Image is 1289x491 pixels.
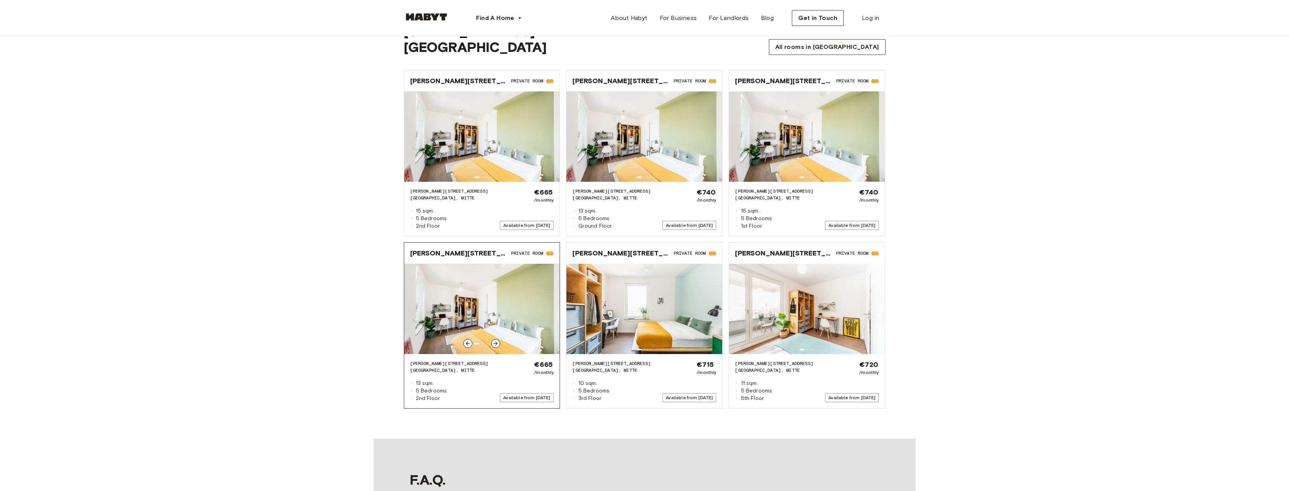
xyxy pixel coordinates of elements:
[674,78,706,84] span: Private Room
[674,250,706,257] span: Private Room
[416,215,447,222] span: 5 Bedrooms
[729,264,885,354] img: Image of the room
[416,380,434,387] span: 13 sqm.
[470,11,528,26] button: Find A Home
[755,11,780,26] a: Blog
[572,387,575,395] span: ◽
[572,215,575,222] span: ◽
[572,188,650,195] span: [PERSON_NAME][STREET_ADDRESS]
[500,393,554,402] span: Available from [DATE]
[578,380,597,387] span: 10 sqm.
[798,14,837,23] span: Get in Touch
[729,243,885,408] a: [PERSON_NAME][STREET_ADDRESS]Private RoomImage of the room[PERSON_NAME][STREET_ADDRESS][GEOGRAPHI...
[534,188,554,197] span: €665
[735,215,738,222] span: ◽
[578,387,610,395] span: 5 Bedrooms
[572,222,575,230] span: ◽
[404,8,645,55] span: [PERSON_NAME][STREET_ADDRESS][GEOGRAPHIC_DATA]
[735,188,813,195] span: [PERSON_NAME][STREET_ADDRESS]
[566,264,722,354] img: Image of the room
[534,197,554,204] span: /monthly
[741,222,762,230] span: 1st Floor
[404,243,560,408] a: [PERSON_NAME][STREET_ADDRESS]Private RoomImage of the room[PERSON_NAME][STREET_ADDRESS][GEOGRAPHI...
[660,14,697,23] span: For Business
[578,222,612,230] span: Ground Floor
[410,471,446,488] span: F.A.Q.
[825,221,879,230] span: Available from [DATE]
[697,197,716,204] span: /monthly
[476,14,514,23] span: Find A Home
[572,76,670,85] span: [PERSON_NAME][STREET_ADDRESS]
[741,387,772,395] span: 5 Bedrooms
[410,207,413,215] span: ◽
[500,221,554,230] span: Available from [DATE]
[703,11,755,26] a: For Landlords
[735,367,813,374] span: [GEOGRAPHIC_DATA], MITTE
[416,387,447,395] span: 5 Bedrooms
[769,39,886,55] button: All rooms in [GEOGRAPHIC_DATA]
[761,14,774,23] span: Blog
[735,395,738,402] span: ◽
[410,195,488,201] span: [GEOGRAPHIC_DATA], MITTE
[836,250,869,257] span: Private Room
[572,195,650,201] span: [GEOGRAPHIC_DATA], MITTE
[662,221,716,230] span: Available from [DATE]
[741,380,758,387] span: 11 sqm.
[859,369,879,376] span: /monthly
[741,395,764,402] span: 5th Floor
[566,243,722,408] a: [PERSON_NAME][STREET_ADDRESS]Private RoomImage of the room[PERSON_NAME][STREET_ADDRESS][GEOGRAPHI...
[416,207,434,215] span: 15 sqm.
[859,360,879,369] span: €720
[410,380,413,387] span: ◽
[862,14,879,23] span: Log in
[404,91,560,182] img: Image of the room
[566,91,722,182] img: Image of the room
[404,13,449,21] img: Habyt
[697,188,716,197] span: €740
[410,395,413,402] span: ◽
[511,78,543,84] span: Private Room
[410,367,488,374] span: [GEOGRAPHIC_DATA], MITTE
[741,215,772,222] span: 5 Bedrooms
[511,250,543,257] span: Private Room
[410,76,508,85] span: [PERSON_NAME][STREET_ADDRESS]
[611,14,647,23] span: About Habyt
[416,222,440,230] span: 2nd Floor
[404,264,560,354] img: Image of the room
[856,11,885,26] a: Log in
[572,395,575,402] span: ◽
[662,393,716,402] span: Available from [DATE]
[859,197,879,204] span: /monthly
[578,207,597,215] span: 13 sqm.
[735,249,833,258] span: [PERSON_NAME][STREET_ADDRESS]
[775,43,879,52] span: All rooms in [GEOGRAPHIC_DATA]
[735,207,738,215] span: ◽
[578,215,610,222] span: 5 Bedrooms
[605,11,653,26] a: About Habyt
[534,360,554,369] span: €665
[534,369,554,376] span: /monthly
[416,395,440,402] span: 2nd Floor
[741,207,759,215] span: 15 sqm.
[572,367,650,374] span: [GEOGRAPHIC_DATA], MITTE
[735,195,813,201] span: [GEOGRAPHIC_DATA], MITTE
[572,249,670,258] span: [PERSON_NAME][STREET_ADDRESS]
[410,360,488,367] span: [PERSON_NAME][STREET_ADDRESS]
[572,207,575,215] span: ◽
[697,360,716,369] span: €715
[566,70,722,236] a: [PERSON_NAME][STREET_ADDRESS]Private RoomImage of the room[PERSON_NAME][STREET_ADDRESS][GEOGRAPHI...
[578,395,601,402] span: 3rd Floor
[404,70,560,236] a: [PERSON_NAME][STREET_ADDRESS]Private RoomImage of the room[PERSON_NAME][STREET_ADDRESS][GEOGRAPHI...
[410,249,508,258] span: [PERSON_NAME][STREET_ADDRESS]
[654,11,703,26] a: For Business
[410,188,488,195] span: [PERSON_NAME][STREET_ADDRESS]
[572,380,575,387] span: ◽
[836,78,869,84] span: Private Room
[735,76,833,85] span: [PERSON_NAME][STREET_ADDRESS]
[709,14,749,23] span: For Landlords
[410,387,413,395] span: ◽
[735,387,738,395] span: ◽
[735,360,813,367] span: [PERSON_NAME][STREET_ADDRESS]
[697,369,716,376] span: /monthly
[792,10,844,26] button: Get in Touch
